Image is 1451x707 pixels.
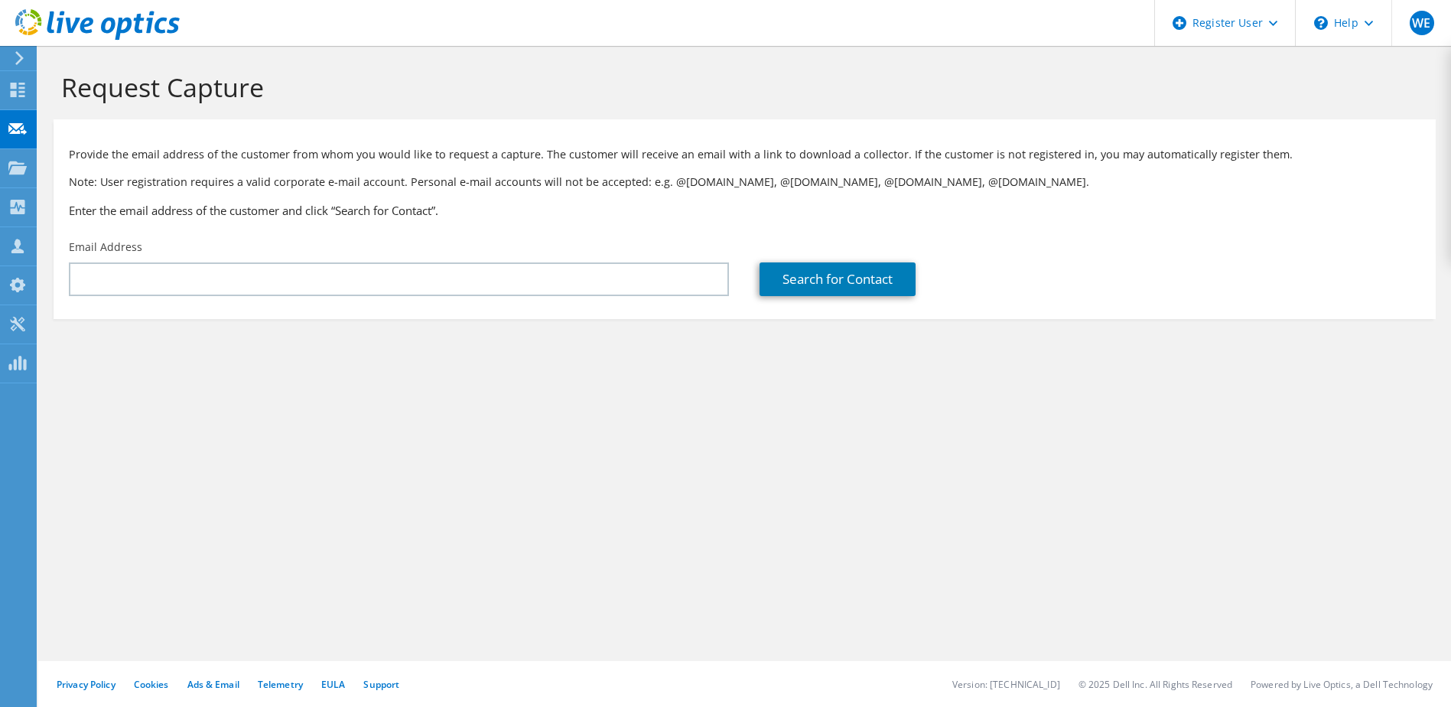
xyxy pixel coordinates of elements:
svg: \n [1314,16,1328,30]
p: Provide the email address of the customer from whom you would like to request a capture. The cust... [69,146,1420,163]
label: Email Address [69,239,142,255]
h3: Enter the email address of the customer and click “Search for Contact”. [69,202,1420,219]
a: Search for Contact [760,262,916,296]
li: Version: [TECHNICAL_ID] [952,678,1060,691]
a: Ads & Email [187,678,239,691]
p: Note: User registration requires a valid corporate e-mail account. Personal e-mail accounts will ... [69,174,1420,191]
span: WE [1410,11,1434,35]
li: Powered by Live Optics, a Dell Technology [1251,678,1433,691]
h1: Request Capture [61,71,1420,103]
a: Privacy Policy [57,678,115,691]
a: Cookies [134,678,169,691]
a: EULA [321,678,345,691]
a: Telemetry [258,678,303,691]
li: © 2025 Dell Inc. All Rights Reserved [1078,678,1232,691]
a: Support [363,678,399,691]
